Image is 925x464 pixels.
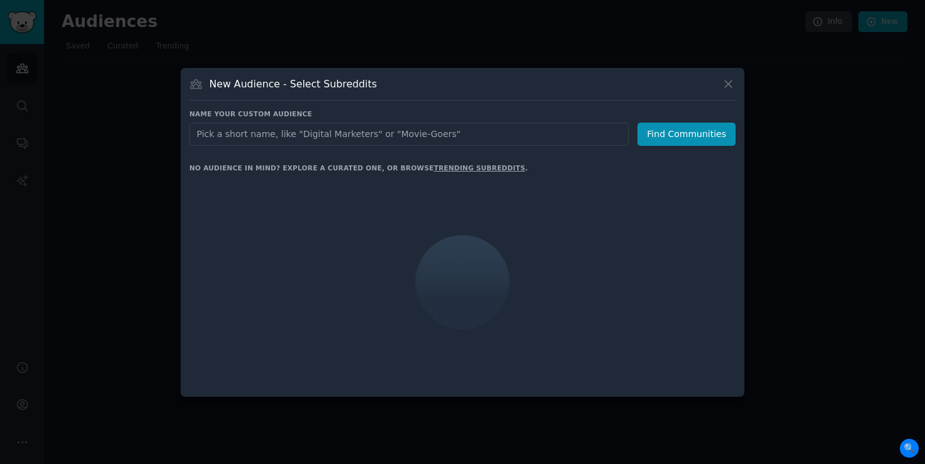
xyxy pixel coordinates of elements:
a: trending subreddits [434,164,525,172]
h3: New Audience - Select Subreddits [210,77,377,91]
button: Find Communities [637,123,736,146]
input: Pick a short name, like "Digital Marketers" or "Movie-Goers" [189,123,629,146]
h3: Name your custom audience [189,109,736,118]
div: No audience in mind? Explore a curated one, or browse . [189,163,528,172]
span: 🔍 [900,439,919,458]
